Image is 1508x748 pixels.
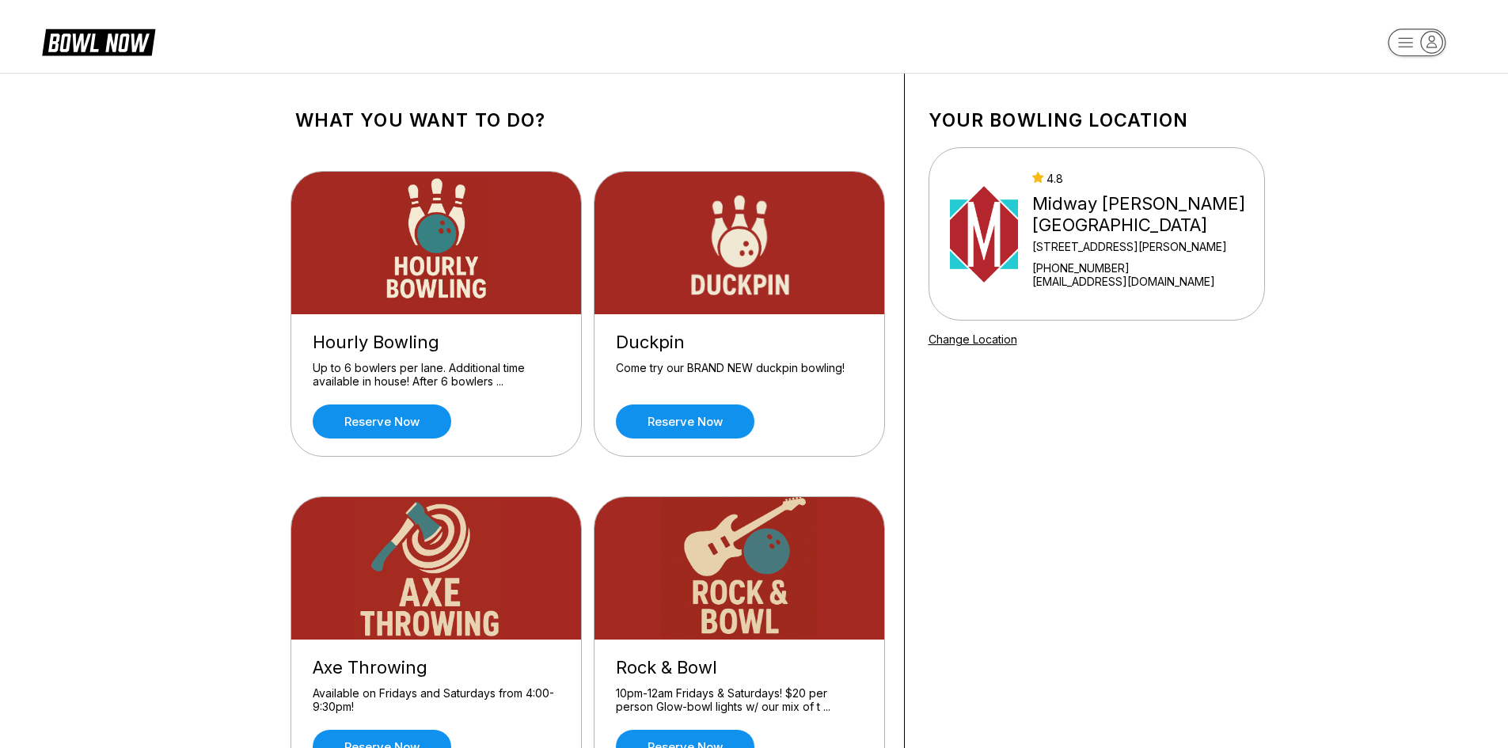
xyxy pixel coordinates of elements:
[594,172,886,314] img: Duckpin
[313,404,451,439] a: Reserve now
[1032,240,1257,253] div: [STREET_ADDRESS][PERSON_NAME]
[295,109,880,131] h1: What you want to do?
[1032,275,1257,288] a: [EMAIL_ADDRESS][DOMAIN_NAME]
[313,657,560,678] div: Axe Throwing
[616,657,863,678] div: Rock & Bowl
[594,497,886,640] img: Rock & Bowl
[313,361,560,389] div: Up to 6 bowlers per lane. Additional time available in house! After 6 bowlers ...
[291,497,583,640] img: Axe Throwing
[616,686,863,714] div: 10pm-12am Fridays & Saturdays! $20 per person Glow-bowl lights w/ our mix of t ...
[313,332,560,353] div: Hourly Bowling
[616,332,863,353] div: Duckpin
[313,686,560,714] div: Available on Fridays and Saturdays from 4:00-9:30pm!
[929,332,1017,346] a: Change Location
[929,109,1265,131] h1: Your bowling location
[950,175,1019,294] img: Midway Bowling - Carlisle
[1032,172,1257,185] div: 4.8
[1032,193,1257,236] div: Midway [PERSON_NAME][GEOGRAPHIC_DATA]
[1032,261,1257,275] div: [PHONE_NUMBER]
[291,172,583,314] img: Hourly Bowling
[616,404,754,439] a: Reserve now
[616,361,863,389] div: Come try our BRAND NEW duckpin bowling!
